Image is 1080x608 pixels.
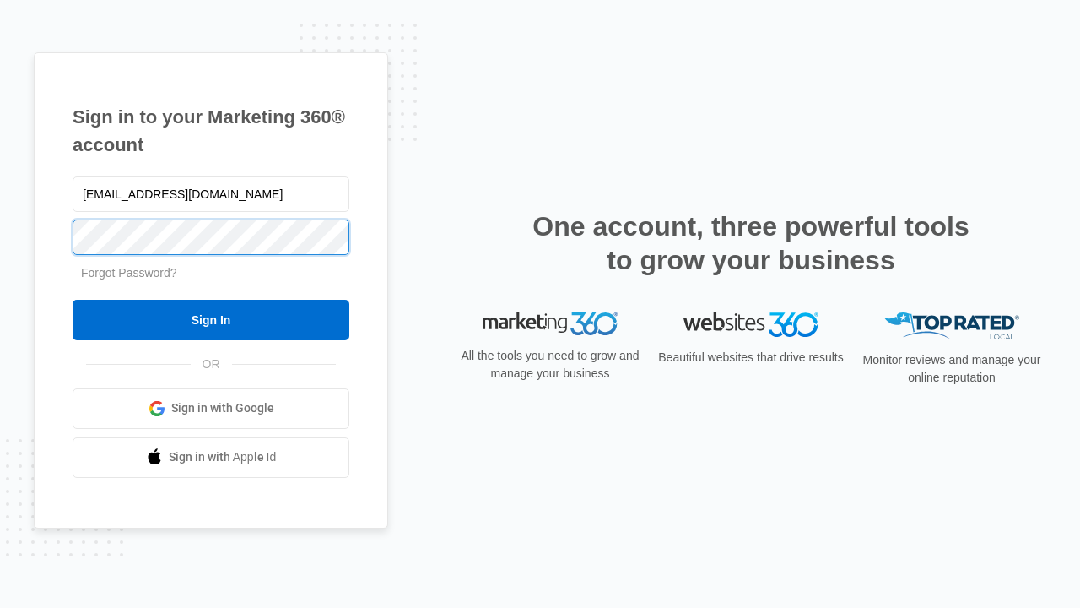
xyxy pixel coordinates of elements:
[73,300,349,340] input: Sign In
[73,388,349,429] a: Sign in with Google
[73,437,349,478] a: Sign in with Apple Id
[73,176,349,212] input: Email
[683,312,818,337] img: Websites 360
[191,356,232,373] span: OR
[73,103,349,159] h1: Sign in to your Marketing 360® account
[171,399,274,417] span: Sign in with Google
[857,351,1046,387] p: Monitor reviews and manage your online reputation
[884,312,1019,340] img: Top Rated Local
[483,312,618,336] img: Marketing 360
[656,349,845,366] p: Beautiful websites that drive results
[169,448,277,466] span: Sign in with Apple Id
[527,209,975,277] h2: One account, three powerful tools to grow your business
[81,266,177,280] a: Forgot Password?
[456,347,645,383] p: All the tools you need to grow and manage your business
